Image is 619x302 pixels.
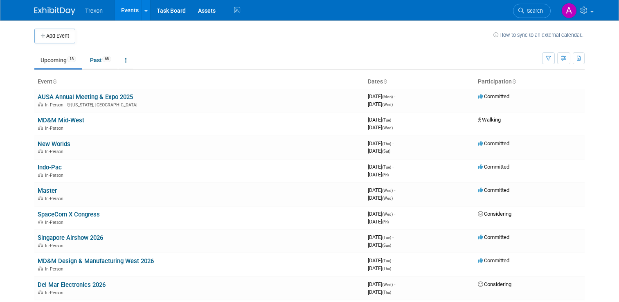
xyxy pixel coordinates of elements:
span: [DATE] [368,140,394,146]
span: [DATE] [368,289,391,295]
span: (Wed) [382,188,393,193]
span: [DATE] [368,281,395,287]
th: Event [34,75,365,89]
span: [DATE] [368,117,394,123]
a: Sort by Start Date [383,78,387,85]
a: Past68 [84,52,117,68]
span: (Thu) [382,266,391,271]
span: (Wed) [382,212,393,216]
span: Search [524,8,543,14]
span: (Tue) [382,118,391,122]
span: (Mon) [382,95,393,99]
span: Committed [478,164,509,170]
img: In-Person Event [38,126,43,130]
span: (Wed) [382,282,393,287]
span: Considering [478,211,511,217]
th: Dates [365,75,475,89]
span: (Wed) [382,196,393,201]
img: In-Person Event [38,220,43,224]
a: Sort by Participation Type [512,78,516,85]
img: In-Person Event [38,173,43,177]
a: Indo-Pac [38,164,62,171]
a: New Worlds [38,140,70,148]
a: MD&M Mid-West [38,117,84,124]
a: MD&M Design & Manufacturing West 2026 [38,257,154,265]
span: In-Person [45,149,66,154]
span: - [394,281,395,287]
span: [DATE] [368,187,395,193]
span: In-Person [45,102,66,108]
th: Participation [475,75,585,89]
span: In-Person [45,173,66,178]
span: [DATE] [368,93,395,99]
span: 18 [67,56,76,62]
span: (Tue) [382,165,391,169]
span: In-Person [45,243,66,248]
span: In-Person [45,266,66,272]
span: [DATE] [368,124,393,131]
span: Committed [478,187,509,193]
a: Upcoming18 [34,52,82,68]
button: Add Event [34,29,75,43]
a: Sort by Event Name [52,78,56,85]
span: Trexon [85,7,103,14]
span: [DATE] [368,101,393,107]
span: In-Person [45,290,66,295]
span: [DATE] [368,148,390,154]
img: In-Person Event [38,266,43,270]
span: [DATE] [368,265,391,271]
span: - [392,117,394,123]
span: Committed [478,93,509,99]
span: (Fri) [382,220,389,224]
span: [DATE] [368,257,394,264]
span: (Thu) [382,142,391,146]
a: Search [513,4,551,18]
a: How to sync to an external calendar... [493,32,585,38]
span: Committed [478,234,509,240]
a: SpaceCom X Congress [38,211,100,218]
span: [DATE] [368,195,393,201]
span: (Tue) [382,235,391,240]
span: In-Person [45,196,66,201]
span: (Tue) [382,259,391,263]
span: Walking [478,117,501,123]
img: Anna-Marie Lance [561,3,577,18]
span: (Fri) [382,173,389,177]
a: Master [38,187,57,194]
span: - [394,211,395,217]
span: [DATE] [368,164,394,170]
span: (Sun) [382,243,391,248]
span: - [394,93,395,99]
span: In-Person [45,126,66,131]
img: In-Person Event [38,290,43,294]
span: (Sat) [382,149,390,153]
span: In-Person [45,220,66,225]
a: Del Mar Electronics 2026 [38,281,106,288]
a: Singapore Airshow 2026 [38,234,103,241]
span: - [392,257,394,264]
span: - [392,164,394,170]
span: [DATE] [368,171,389,178]
img: ExhibitDay [34,7,75,15]
span: (Wed) [382,102,393,107]
span: (Wed) [382,126,393,130]
span: [DATE] [368,234,394,240]
span: (Thu) [382,290,391,295]
a: AUSA Annual Meeting & Expo 2025 [38,93,133,101]
span: Considering [478,281,511,287]
img: In-Person Event [38,196,43,200]
span: - [392,140,394,146]
span: Committed [478,257,509,264]
span: Committed [478,140,509,146]
span: - [392,234,394,240]
span: [DATE] [368,211,395,217]
span: - [394,187,395,193]
div: [US_STATE], [GEOGRAPHIC_DATA] [38,101,361,108]
span: [DATE] [368,242,391,248]
span: [DATE] [368,219,389,225]
img: In-Person Event [38,102,43,106]
img: In-Person Event [38,149,43,153]
img: In-Person Event [38,243,43,247]
span: 68 [102,56,111,62]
